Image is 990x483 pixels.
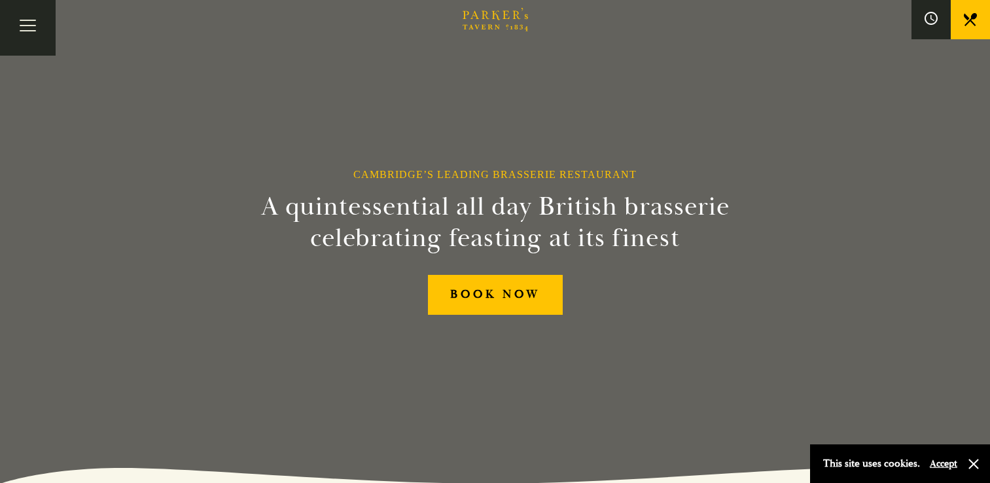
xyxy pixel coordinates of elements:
button: Accept [930,457,957,470]
h2: A quintessential all day British brasserie celebrating feasting at its finest [197,191,794,254]
p: This site uses cookies. [823,454,920,473]
button: Close and accept [967,457,980,471]
h1: Cambridge’s Leading Brasserie Restaurant [353,168,637,181]
a: BOOK NOW [428,275,563,315]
